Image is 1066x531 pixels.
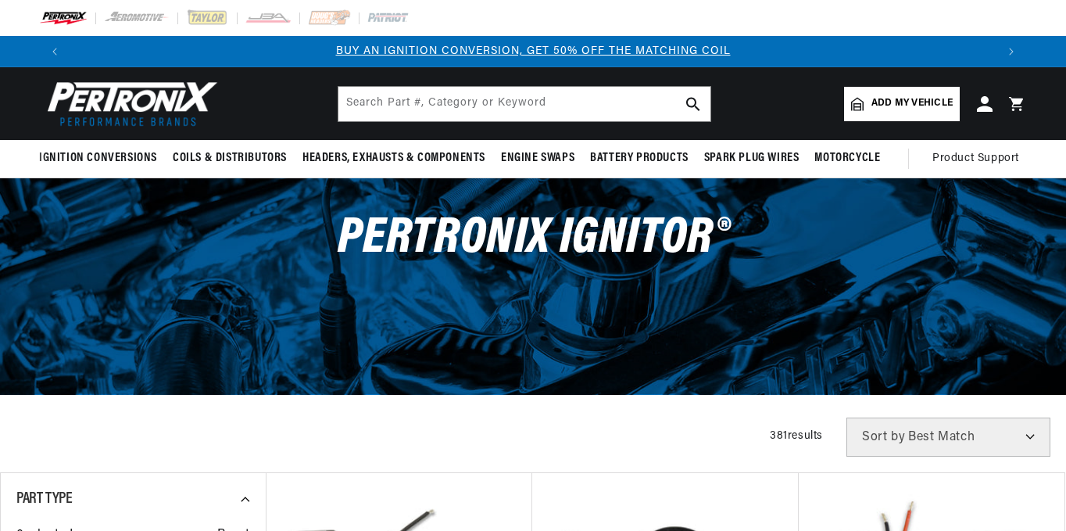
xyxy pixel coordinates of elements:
[932,140,1027,178] summary: Product Support
[696,140,807,177] summary: Spark Plug Wires
[844,87,960,121] a: Add my vehicle
[493,140,582,177] summary: Engine Swaps
[770,430,823,442] span: 381 results
[996,36,1027,67] button: Translation missing: en.sections.announcements.next_announcement
[871,96,953,111] span: Add my vehicle
[39,140,165,177] summary: Ignition Conversions
[70,43,996,60] div: 1 of 3
[501,150,574,167] span: Engine Swaps
[39,77,219,131] img: Pertronix
[862,431,905,443] span: Sort by
[932,150,1019,167] span: Product Support
[807,140,888,177] summary: Motorcycle
[39,36,70,67] button: Translation missing: en.sections.announcements.previous_announcement
[676,87,710,121] button: search button
[582,140,696,177] summary: Battery Products
[302,150,485,167] span: Headers, Exhausts & Components
[39,150,157,167] span: Ignition Conversions
[338,213,729,264] span: PerTronix Ignitor®
[814,150,880,167] span: Motorcycle
[704,150,799,167] span: Spark Plug Wires
[295,140,493,177] summary: Headers, Exhausts & Components
[590,150,689,167] span: Battery Products
[338,87,710,121] input: Search Part #, Category or Keyword
[16,491,72,507] span: Part Type
[165,140,295,177] summary: Coils & Distributors
[70,43,996,60] div: Announcement
[846,418,1050,457] select: Sort by
[336,45,731,57] a: BUY AN IGNITION CONVERSION, GET 50% OFF THE MATCHING COIL
[173,150,287,167] span: Coils & Distributors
